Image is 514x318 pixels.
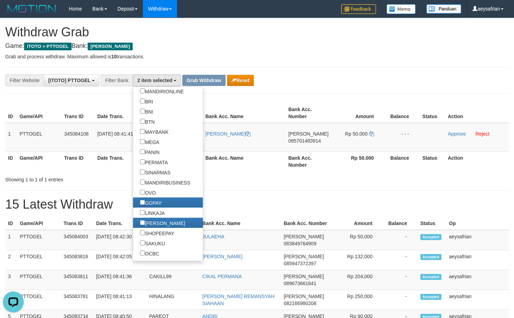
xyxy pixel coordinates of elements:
[369,131,374,137] a: Copy 50000 to clipboard
[61,103,95,123] th: Trans ID
[288,138,321,144] span: Copy 085701483914 to clipboard
[17,250,61,270] td: PTTOGEL
[5,123,17,152] td: 1
[284,281,316,286] span: Copy 089673661841 to clipboard
[17,290,61,310] td: PTTOGEL
[203,151,286,171] th: Bank Acc. Name
[133,74,181,86] button: 2 item selected
[331,103,384,123] th: Amount
[203,103,286,123] th: Bank Acc. Name
[383,250,418,270] td: -
[383,270,418,290] td: -
[95,151,149,171] th: Date Trans.
[446,250,509,270] td: aeysafrian
[133,197,169,208] label: GOPAY
[133,258,169,268] label: JENIUS
[133,238,172,248] label: SAKUKU
[227,75,254,86] button: Reset
[61,230,93,250] td: 345084003
[95,103,149,123] th: Date Trans.
[133,127,175,137] label: MAYBANK
[146,290,199,310] td: HINALANG
[146,270,199,290] td: CAKILL99
[111,54,117,59] strong: 10
[331,217,383,230] th: Amount
[286,103,331,123] th: Bank Acc. Number
[140,88,145,93] input: MANDIRIONLINE
[446,230,509,250] td: aeysafrian
[140,200,145,205] input: GOPAY
[61,250,93,270] td: 345083816
[61,217,93,230] th: Trans ID
[140,230,145,235] input: SHOPEEPAY
[17,217,61,230] th: Game/API
[384,151,420,171] th: Balance
[202,294,274,306] a: [PERSON_NAME] REMANSYAH SIAHAAN
[133,208,172,218] label: LINKAJA
[140,251,145,255] input: OCBC
[140,190,145,195] input: OVO
[140,180,145,185] input: MANDIRIBUSINESS
[61,151,95,171] th: Trans ID
[93,250,146,270] td: [DATE] 08:42:05
[140,210,145,215] input: LINKAJA
[61,270,93,290] td: 345083811
[133,116,162,127] label: BTN
[205,131,250,137] a: [PERSON_NAME]
[93,230,146,250] td: [DATE] 08:42:30
[286,151,331,171] th: Bank Acc. Number
[331,270,383,290] td: Rp 204,000
[331,250,383,270] td: Rp 132,000
[418,217,446,230] th: Status
[5,53,509,60] p: Grab and process withdraw. Maximum allowed is transactions.
[448,131,466,137] a: Approve
[140,159,145,164] input: PERMATA
[345,131,368,137] span: Rp 50.000
[341,4,376,14] img: Feedback.jpg
[426,4,461,14] img: panduan.png
[387,4,416,14] img: Button%20Memo.svg
[420,103,445,123] th: Status
[133,147,167,157] label: PANIN
[133,137,166,147] label: MEGA
[133,106,160,116] label: BNI
[137,78,172,83] span: 2 item selected
[284,254,324,259] span: [PERSON_NAME]
[420,234,441,240] span: Accepted
[133,248,166,258] label: OCBC
[133,86,191,96] label: MANDIRIONLINE
[140,109,145,114] input: BNI
[140,99,145,103] input: BRI
[420,274,441,280] span: Accepted
[48,78,90,83] span: [ITOTO] PTTOGEL
[5,250,17,270] td: 2
[101,74,133,86] div: Filter Bank
[384,103,420,123] th: Balance
[476,131,490,137] a: Reject
[133,218,192,228] label: [PERSON_NAME]
[140,149,145,154] input: PANIN
[97,131,133,137] span: [DATE] 08:41:41
[288,131,329,137] span: [PERSON_NAME]
[17,123,61,152] td: PTTOGEL
[5,230,17,250] td: 1
[133,177,197,187] label: MANDIRIBUSINESS
[17,230,61,250] td: PTTOGEL
[383,230,418,250] td: -
[5,270,17,290] td: 3
[140,129,145,134] input: MAYBANK
[24,43,72,50] span: ITOTO > PTTOGEL
[5,151,17,171] th: ID
[383,217,418,230] th: Balance
[133,167,177,177] label: SINARMAS
[93,290,146,310] td: [DATE] 08:41:13
[5,3,58,14] img: MOTION_logo.png
[284,261,316,266] span: Copy 085947372397 to clipboard
[281,217,331,230] th: Bank Acc. Number
[5,43,509,50] h4: Game: Bank:
[284,301,316,306] span: Copy 082166980208 to clipboard
[140,169,145,174] input: SINARMAS
[133,96,160,106] label: BRI
[17,151,61,171] th: Game/API
[61,290,93,310] td: 345083781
